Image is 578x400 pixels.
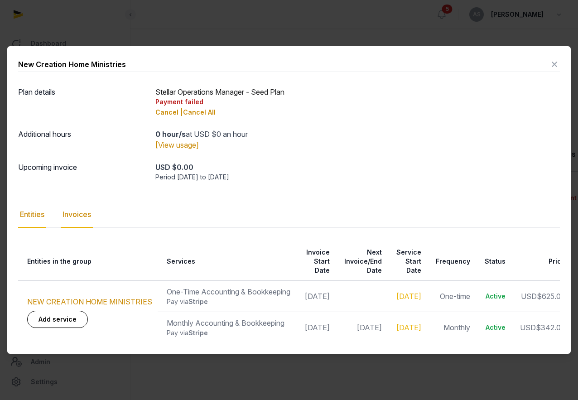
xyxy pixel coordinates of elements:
div: USD $0.00 [155,162,560,173]
span: Cancel All [183,108,216,116]
th: Services [158,242,296,281]
span: Stripe [188,329,208,337]
span: [DATE] [357,323,382,332]
a: NEW CREATION HOME MINISTRIES [27,297,152,306]
span: Cancel | [155,108,183,116]
th: Price [511,242,571,281]
td: Monthly [427,312,476,343]
span: $625.00 [537,292,565,301]
a: [DATE] [396,323,421,332]
a: Add service [27,311,88,328]
div: Payment failed [155,97,560,106]
div: Period [DATE] to [DATE] [155,173,560,182]
th: Frequency [427,242,476,281]
strong: 0 hour/s [155,130,186,139]
div: at USD $0 an hour [155,129,560,140]
div: Active [485,292,506,301]
div: Pay via [167,297,290,306]
div: Invoices [61,202,93,228]
div: Monthly Accounting & Bookkeeping [167,318,290,328]
nav: Tabs [18,202,560,228]
div: Entities [18,202,46,228]
td: [DATE] [296,281,335,312]
div: Stellar Operations Manager - Seed Plan [155,87,560,117]
dt: Additional hours [18,129,148,150]
span: USD [521,292,537,301]
div: New Creation Home Ministries [18,59,126,70]
div: One-Time Accounting & Bookkeeping [167,286,290,297]
div: Active [485,323,506,332]
th: Next Invoice/End Date [335,242,387,281]
th: Entities in the group [18,242,158,281]
td: [DATE] [296,312,335,343]
a: [DATE] [396,292,421,301]
dt: Upcoming invoice [18,162,148,182]
a: [View usage] [155,140,199,149]
th: Invoice Start Date [296,242,335,281]
th: Service Start Date [387,242,427,281]
td: One-time [427,281,476,312]
span: Stripe [188,298,208,305]
th: Status [476,242,511,281]
span: USD [520,323,536,332]
dt: Plan details [18,87,148,117]
span: $342.00 [536,323,565,332]
div: Pay via [167,328,290,337]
